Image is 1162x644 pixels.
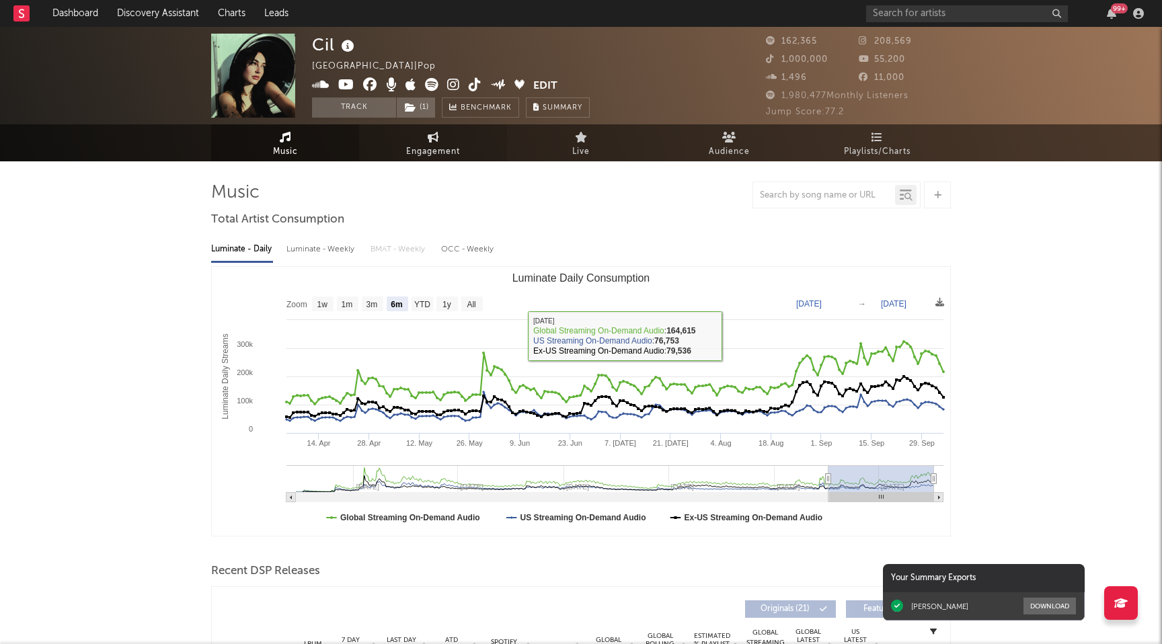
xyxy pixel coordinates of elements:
span: Live [572,144,590,160]
text: 14. Apr [307,439,331,447]
text: 1m [342,300,353,309]
svg: Luminate Daily Consumption [212,267,950,536]
text: 6m [391,300,402,309]
text: 300k [237,340,253,348]
span: ( 1 ) [396,97,436,118]
text: 18. Aug [759,439,783,447]
button: (1) [397,97,435,118]
input: Search by song name or URL [753,190,895,201]
text: 200k [237,368,253,376]
text: 28. Apr [357,439,381,447]
span: Recent DSP Releases [211,563,320,579]
text: 1y [442,300,451,309]
span: 1,980,477 Monthly Listeners [766,91,908,100]
text: Global Streaming On-Demand Audio [340,513,480,522]
div: Cil [312,34,358,56]
button: Features(0) [846,600,937,618]
text: Luminate Daily Streams [221,333,230,419]
text: 0 [249,425,253,433]
text: All [467,300,475,309]
div: 99 + [1111,3,1128,13]
div: Your Summary Exports [883,564,1085,592]
text: 23. Jun [558,439,582,447]
text: US Streaming On-Demand Audio [520,513,646,522]
text: → [858,299,866,309]
a: Engagement [359,124,507,161]
text: 7. [DATE] [605,439,636,447]
span: 162,365 [766,37,817,46]
span: Features ( 0 ) [855,605,917,613]
text: 9. Jun [510,439,530,447]
text: 15. Sep [859,439,884,447]
span: Audience [709,144,750,160]
text: YTD [414,300,430,309]
input: Search for artists [866,5,1068,22]
a: Benchmark [442,97,519,118]
button: Track [312,97,396,118]
text: Luminate Daily Consumption [512,272,650,284]
text: 1w [317,300,328,309]
span: 11,000 [859,73,904,82]
a: Audience [655,124,803,161]
a: Live [507,124,655,161]
button: Download [1023,598,1076,614]
text: 100k [237,397,253,405]
span: Jump Score: 77.2 [766,108,844,116]
text: Ex-US Streaming On-Demand Audio [685,513,823,522]
button: Originals(21) [745,600,836,618]
span: 208,569 [859,37,912,46]
button: 99+ [1107,8,1116,19]
button: Edit [533,78,557,95]
span: Engagement [406,144,460,160]
div: OCC - Weekly [441,238,495,261]
span: Originals ( 21 ) [754,605,816,613]
text: Zoom [286,300,307,309]
text: [DATE] [881,299,906,309]
div: [PERSON_NAME] [911,602,968,611]
span: Music [273,144,298,160]
a: Playlists/Charts [803,124,951,161]
text: 3m [366,300,378,309]
span: 55,200 [859,55,905,64]
a: Music [211,124,359,161]
button: Summary [526,97,590,118]
text: 29. Sep [909,439,935,447]
span: Summary [543,104,582,112]
text: 26. May [457,439,483,447]
span: Total Artist Consumption [211,212,344,228]
div: Luminate - Daily [211,238,273,261]
text: 4. Aug [710,439,731,447]
span: 1,000,000 [766,55,828,64]
text: 21. [DATE] [653,439,689,447]
div: Luminate - Weekly [286,238,357,261]
span: Benchmark [461,100,512,116]
span: 1,496 [766,73,807,82]
div: [GEOGRAPHIC_DATA] | Pop [312,58,467,75]
text: 12. May [406,439,433,447]
span: Playlists/Charts [844,144,911,160]
text: [DATE] [796,299,822,309]
text: 1. Sep [811,439,832,447]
